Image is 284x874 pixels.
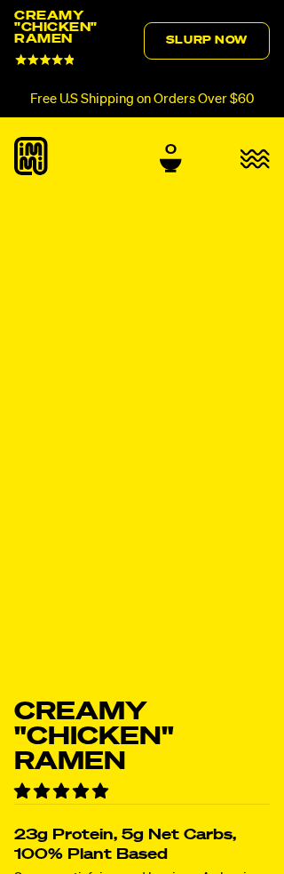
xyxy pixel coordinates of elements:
[30,92,254,107] p: Free U.S Shipping on Orders Over $60
[160,142,182,172] a: 0
[14,11,144,45] div: Creamy "Chicken" Ramen
[165,142,177,158] span: 0
[83,56,141,67] span: 149 Reviews
[14,826,270,865] h2: 23g Protein, 5g Net Carbs, 100% Plant Based
[14,784,112,800] span: 4.79 stars
[14,700,270,774] h1: Creamy "Chicken" Ramen
[144,22,270,60] a: Slurp Now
